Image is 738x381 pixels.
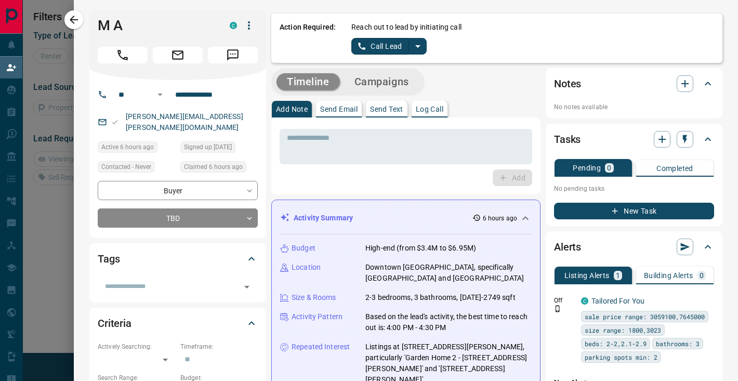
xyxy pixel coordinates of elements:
[585,311,705,322] span: sale price range: 3059100,7645000
[554,203,714,219] button: New Task
[351,38,409,55] button: Call Lead
[644,272,693,279] p: Building Alerts
[292,292,336,303] p: Size & Rooms
[98,311,258,336] div: Criteria
[184,142,232,152] span: Signed up [DATE]
[554,296,575,305] p: Off
[554,127,714,152] div: Tasks
[554,75,581,92] h2: Notes
[700,272,704,279] p: 0
[585,325,661,335] span: size range: 1800,3023
[98,251,120,267] h2: Tags
[294,213,353,224] p: Activity Summary
[180,161,258,176] div: Wed Aug 13 2025
[98,315,131,332] h2: Criteria
[370,106,403,113] p: Send Text
[276,73,340,90] button: Timeline
[98,181,258,200] div: Buyer
[184,162,243,172] span: Claimed 6 hours ago
[98,342,175,351] p: Actively Searching:
[351,38,427,55] div: split button
[573,164,601,172] p: Pending
[365,311,532,333] p: Based on the lead's activity, the best time to reach out is: 4:00 PM - 4:30 PM
[351,22,462,33] p: Reach out to lead by initiating call
[292,262,321,273] p: Location
[180,342,258,351] p: Timeframe:
[554,181,714,196] p: No pending tasks
[416,106,443,113] p: Log Call
[98,246,258,271] div: Tags
[554,239,581,255] h2: Alerts
[365,292,516,303] p: 2-3 bedrooms, 3 bathrooms, [DATE]-2749 sqft
[230,22,237,29] div: condos.ca
[581,297,588,305] div: condos.ca
[585,338,647,349] span: beds: 2-2,2.1-2.9
[208,47,258,63] span: Message
[180,141,258,156] div: Sun Sep 15 2024
[101,142,154,152] span: Active 6 hours ago
[280,208,532,228] div: Activity Summary6 hours ago
[153,47,203,63] span: Email
[292,341,350,352] p: Repeated Interest
[616,272,620,279] p: 1
[98,17,214,34] h1: M A
[554,71,714,96] div: Notes
[564,272,610,279] p: Listing Alerts
[554,131,581,148] h2: Tasks
[607,164,611,172] p: 0
[585,352,657,362] span: parking spots min: 2
[656,338,700,349] span: bathrooms: 3
[554,102,714,112] p: No notes available
[276,106,308,113] p: Add Note
[101,162,151,172] span: Contacted - Never
[98,208,258,228] div: TBD
[280,22,336,55] p: Action Required:
[292,311,342,322] p: Activity Pattern
[111,119,118,126] svg: Email Valid
[240,280,254,294] button: Open
[344,73,419,90] button: Campaigns
[554,234,714,259] div: Alerts
[98,141,175,156] div: Wed Aug 13 2025
[365,262,532,284] p: Downtown [GEOGRAPHIC_DATA], specifically [GEOGRAPHIC_DATA] and [GEOGRAPHIC_DATA]
[483,214,517,223] p: 6 hours ago
[154,88,166,101] button: Open
[365,243,476,254] p: High-end (from $3.4M to $6.95M)
[98,47,148,63] span: Call
[656,165,693,172] p: Completed
[554,305,561,312] svg: Push Notification Only
[292,243,315,254] p: Budget
[320,106,358,113] p: Send Email
[591,297,644,305] a: Tailored For You
[126,112,243,132] a: [PERSON_NAME][EMAIL_ADDRESS][PERSON_NAME][DOMAIN_NAME]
